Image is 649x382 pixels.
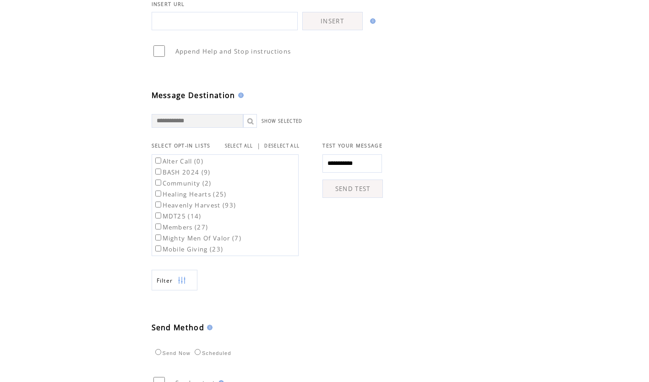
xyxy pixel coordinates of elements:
[153,168,211,176] label: BASH 2024 (9)
[155,246,161,251] input: Mobile Giving (23)
[153,212,202,220] label: MDT25 (14)
[204,325,213,330] img: help.gif
[153,234,242,242] label: Mighty Men Of Valor (7)
[195,349,201,355] input: Scheduled
[155,191,161,196] input: Healing Hearts (25)
[157,277,173,284] span: Show filters
[175,47,291,55] span: Append Help and Stop instructions
[225,143,253,149] a: SELECT ALL
[178,270,186,291] img: filters.png
[155,224,161,229] input: Members (27)
[155,349,161,355] input: Send Now
[322,180,383,198] a: SEND TEST
[153,245,224,253] label: Mobile Giving (23)
[153,157,204,165] label: Alter Call (0)
[155,180,161,186] input: Community (2)
[302,12,363,30] a: INSERT
[155,158,161,164] input: Alter Call (0)
[367,18,376,24] img: help.gif
[153,190,227,198] label: Healing Hearts (25)
[235,93,244,98] img: help.gif
[155,213,161,218] input: MDT25 (14)
[152,90,235,100] span: Message Destination
[153,201,236,209] label: Heavenly Harvest (93)
[262,118,303,124] a: SHOW SELECTED
[264,143,300,149] a: DESELECT ALL
[153,223,208,231] label: Members (27)
[155,235,161,240] input: Mighty Men Of Valor (7)
[152,270,197,290] a: Filter
[153,179,212,187] label: Community (2)
[155,202,161,207] input: Heavenly Harvest (93)
[257,142,261,150] span: |
[152,322,205,333] span: Send Method
[322,142,382,149] span: TEST YOUR MESSAGE
[152,142,211,149] span: SELECT OPT-IN LISTS
[153,350,191,356] label: Send Now
[192,350,231,356] label: Scheduled
[155,169,161,175] input: BASH 2024 (9)
[152,1,185,7] span: INSERT URL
